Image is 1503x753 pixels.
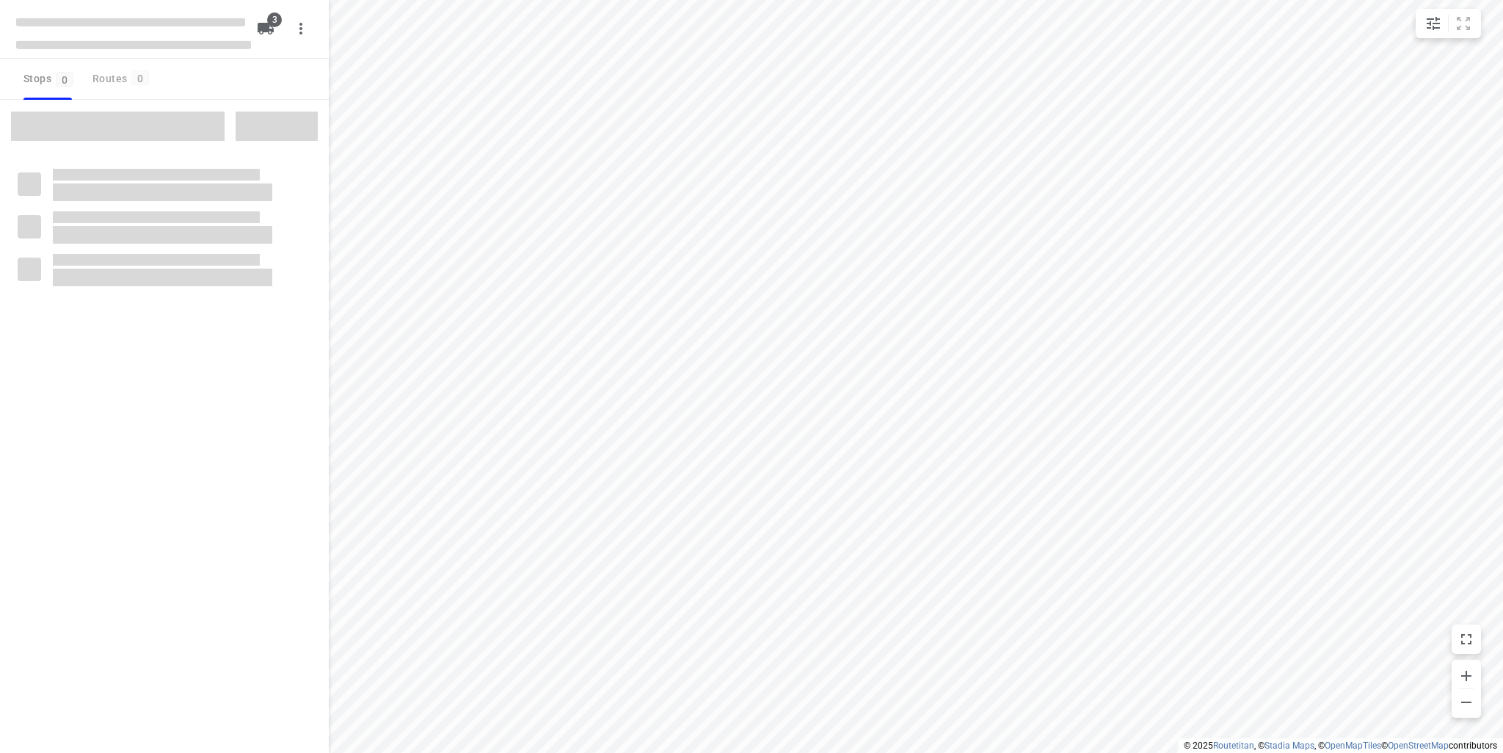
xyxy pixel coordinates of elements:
[1325,741,1381,751] a: OpenMapTiles
[1416,9,1481,38] div: small contained button group
[1264,741,1314,751] a: Stadia Maps
[1213,741,1254,751] a: Routetitan
[1388,741,1449,751] a: OpenStreetMap
[1184,741,1497,751] li: © 2025 , © , © © contributors
[1419,9,1448,38] button: Map settings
